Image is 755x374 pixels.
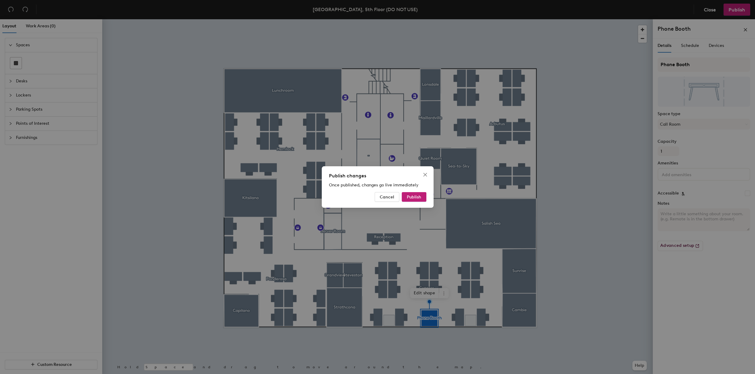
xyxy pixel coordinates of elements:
[329,172,426,179] div: Publish changes
[420,172,430,177] span: Close
[375,192,399,202] button: Cancel
[420,170,430,179] button: Close
[329,182,419,188] span: Once published, changes go live immediately
[380,195,394,200] span: Cancel
[402,192,426,202] button: Publish
[407,195,421,200] span: Publish
[423,172,428,177] span: close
